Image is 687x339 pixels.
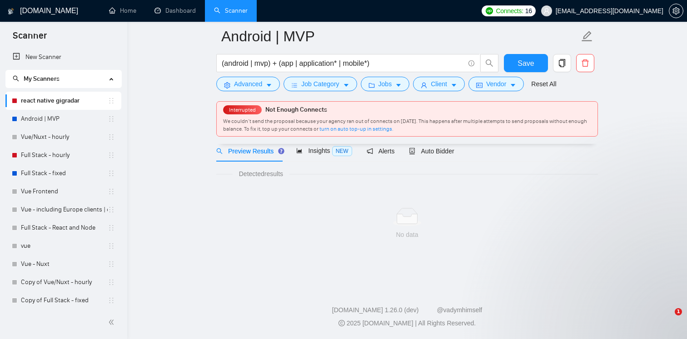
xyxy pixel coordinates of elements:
span: holder [108,188,115,195]
span: robot [409,148,415,154]
li: Full Stack - hourly [5,146,121,164]
a: Full Stack - React and Node [21,219,108,237]
span: holder [108,152,115,159]
span: holder [108,224,115,231]
span: copyright [339,320,345,326]
a: setting [669,7,683,15]
img: upwork-logo.png [486,7,493,15]
button: barsJob Categorycaret-down [284,77,357,91]
span: caret-down [343,82,349,88]
span: notification [367,148,373,154]
span: Client [431,79,447,89]
li: Copy of Full Stack - fixed [5,291,121,310]
span: search [481,59,498,67]
button: setting [669,4,683,18]
span: idcard [476,82,483,88]
span: Detected results [233,169,289,179]
span: Jobs [378,79,392,89]
a: Copy of Vue/Nuxt - hourly [21,273,108,291]
iframe: Intercom live chat [656,308,678,330]
span: Advanced [234,79,262,89]
span: bars [291,82,298,88]
span: holder [108,206,115,213]
span: folder [368,82,375,88]
div: Tooltip anchor [277,147,285,155]
span: Save [518,58,534,69]
li: react native gigradar [5,92,121,110]
span: double-left [108,318,117,327]
button: copy [553,54,571,72]
span: Preview Results [216,147,282,155]
div: No data [224,230,591,240]
span: holder [108,133,115,141]
a: Copy of Full Stack - fixed [21,291,108,310]
a: Full Stack - fixed [21,164,108,182]
a: searchScanner [214,7,248,15]
li: Vue Frontend [5,182,121,201]
span: caret-down [451,82,457,88]
button: delete [576,54,594,72]
a: Vue - including Europe clients | only search title [21,201,108,219]
button: settingAdvancedcaret-down [216,77,280,91]
span: NEW [332,146,352,156]
span: caret-down [266,82,272,88]
a: Vue/Nuxt - hourly [21,128,108,146]
span: setting [224,82,230,88]
span: holder [108,170,115,177]
span: info-circle [468,60,474,66]
span: copy [553,59,571,67]
span: 1 [675,308,682,315]
input: Scanner name... [221,25,579,48]
button: folderJobscaret-down [361,77,410,91]
a: Android | MVP [21,110,108,128]
a: Reset All [531,79,556,89]
span: Scanner [5,29,54,48]
span: We couldn’t send the proposal because your agency ran out of connects on [DATE]. This happens aft... [223,118,587,132]
span: delete [577,59,594,67]
a: Full Stack - hourly [21,146,108,164]
span: Interrupted [226,107,259,113]
span: holder [108,97,115,104]
button: idcardVendorcaret-down [468,77,524,91]
span: Vendor [486,79,506,89]
span: caret-down [510,82,516,88]
li: Full Stack - React and Node [5,219,121,237]
a: @vadymhimself [437,306,482,314]
a: New Scanner [13,48,114,66]
span: Job Category [301,79,339,89]
a: vue [21,237,108,255]
input: Search Freelance Jobs... [222,58,464,69]
a: homeHome [109,7,136,15]
span: holder [108,242,115,250]
button: Save [504,54,548,72]
span: holder [108,297,115,304]
span: search [216,148,223,154]
li: Copy of Vue/Nuxt - hourly [5,273,121,291]
div: 2025 [DOMAIN_NAME] | All Rights Reserved. [134,319,680,328]
span: area-chart [296,147,303,154]
img: logo [8,4,14,19]
li: Vue - Nuxt [5,255,121,273]
span: Not Enough Connects [265,106,327,113]
span: My Scanners [24,75,60,83]
li: Android | MVP [5,110,121,128]
span: 16 [525,6,532,16]
li: Vue - including Europe clients | only search title [5,201,121,219]
span: user [543,8,550,14]
span: Insights [296,147,352,154]
li: New Scanner [5,48,121,66]
span: Connects: [496,6,523,16]
span: holder [108,279,115,286]
span: Auto Bidder [409,147,454,155]
a: react native gigradar [21,92,108,110]
span: edit [581,30,593,42]
span: Alerts [367,147,395,155]
a: [DOMAIN_NAME] 1.26.0 (dev) [332,306,419,314]
span: holder [108,260,115,268]
span: holder [108,115,115,123]
a: Vue Frontend [21,182,108,201]
button: userClientcaret-down [413,77,465,91]
li: Full Stack - fixed [5,164,121,182]
a: turn on auto top-up in settings. [319,126,393,132]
